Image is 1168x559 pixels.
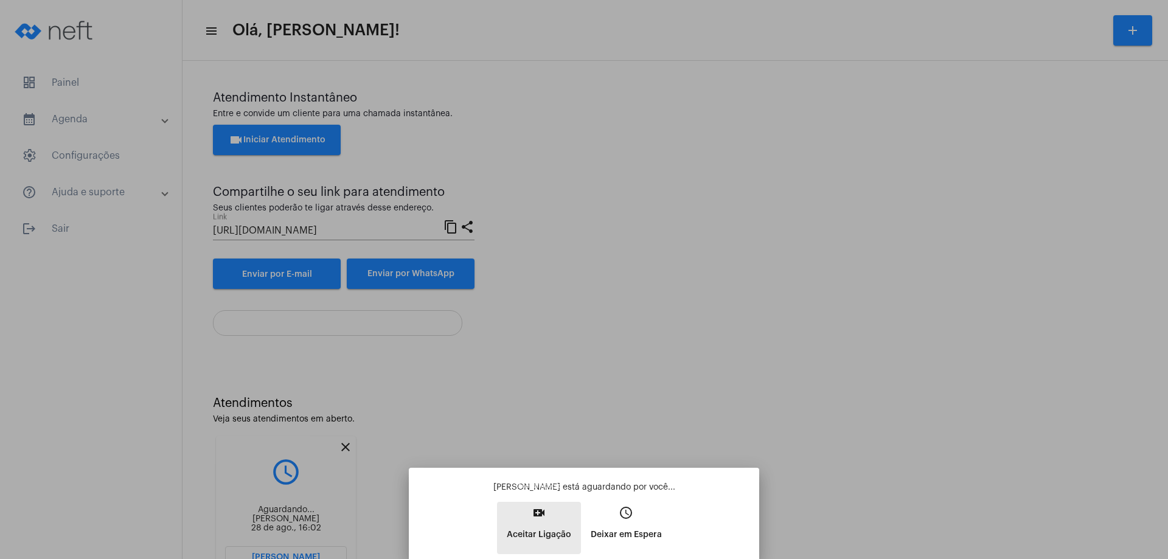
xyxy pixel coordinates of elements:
[591,524,662,546] p: Deixar em Espera
[581,502,672,554] button: Deixar em Espera
[507,524,571,546] p: Aceitar Ligação
[513,479,566,493] div: Aceitar ligação
[532,505,546,520] mat-icon: video_call
[619,505,633,520] mat-icon: access_time
[419,481,749,493] p: [PERSON_NAME] está aguardando por você...
[497,502,581,554] button: Aceitar Ligação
